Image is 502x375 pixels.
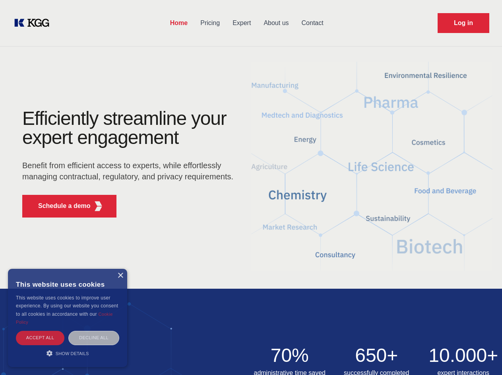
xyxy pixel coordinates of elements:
div: Show details [16,349,119,357]
p: Schedule a demo [38,201,91,211]
a: Request Demo [438,13,489,33]
button: Schedule a demoKGG Fifth Element RED [22,195,116,218]
h1: Efficiently streamline your expert engagement [22,109,238,147]
span: Show details [56,351,89,356]
a: Pricing [194,13,226,33]
a: About us [257,13,295,33]
div: Decline all [68,331,119,345]
img: KGG Fifth Element RED [251,52,493,281]
div: Accept all [16,331,64,345]
p: Benefit from efficient access to experts, while effortlessly managing contractual, regulatory, an... [22,160,238,182]
h2: 650+ [338,346,415,365]
img: KGG Fifth Element RED [93,201,103,211]
a: Cookie Policy [16,312,113,324]
a: Expert [226,13,257,33]
a: KOL Knowledge Platform: Talk to Key External Experts (KEE) [13,17,56,29]
div: This website uses cookies [16,275,119,294]
span: This website uses cookies to improve user experience. By using our website you consent to all coo... [16,295,118,317]
a: Home [164,13,194,33]
div: Close [117,273,123,279]
h2: 70% [251,346,329,365]
a: Contact [295,13,330,33]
